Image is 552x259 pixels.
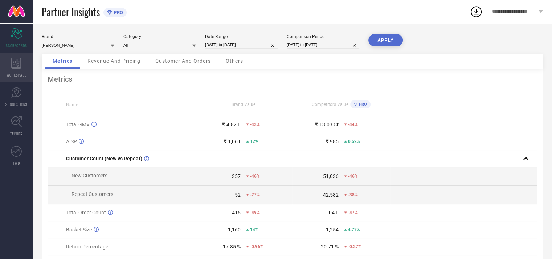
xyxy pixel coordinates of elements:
[470,5,483,18] div: Open download list
[323,173,339,179] div: 51,036
[348,174,358,179] span: -46%
[228,227,241,233] div: 1,160
[42,4,100,19] span: Partner Insights
[287,41,359,49] input: Select comparison period
[6,43,27,48] span: SCORECARDS
[235,192,241,198] div: 52
[250,244,263,249] span: -0.96%
[287,34,359,39] div: Comparison Period
[348,227,360,232] span: 4.77%
[323,192,339,198] div: 42,582
[250,174,260,179] span: -46%
[250,139,258,144] span: 12%
[155,58,211,64] span: Customer And Orders
[348,210,358,215] span: -47%
[66,139,77,144] span: AISP
[66,102,78,107] span: Name
[324,210,339,215] div: 1.04 L
[71,191,113,197] span: Repeat Customers
[226,58,243,64] span: Others
[223,244,241,250] div: 17.85 %
[66,122,90,127] span: Total GMV
[205,34,278,39] div: Date Range
[42,34,114,39] div: Brand
[87,58,140,64] span: Revenue And Pricing
[250,122,260,127] span: -42%
[250,210,260,215] span: -49%
[232,173,241,179] div: 357
[123,34,196,39] div: Category
[321,244,339,250] div: 20.71 %
[66,210,106,215] span: Total Order Count
[326,227,339,233] div: 1,254
[10,131,23,136] span: TRENDS
[250,227,258,232] span: 14%
[66,244,108,250] span: Return Percentage
[232,210,241,215] div: 415
[348,244,361,249] span: -0.27%
[357,102,367,107] span: PRO
[66,156,142,161] span: Customer Count (New vs Repeat)
[368,34,403,46] button: APPLY
[348,122,358,127] span: -44%
[312,102,348,107] span: Competitors Value
[66,227,92,233] span: Basket Size
[7,72,26,78] span: WORKSPACE
[326,139,339,144] div: ₹ 985
[71,173,107,178] span: New Customers
[53,58,73,64] span: Metrics
[5,102,28,107] span: SUGGESTIONS
[48,75,537,83] div: Metrics
[13,160,20,166] span: FWD
[250,192,260,197] span: -27%
[112,10,123,15] span: PRO
[222,122,241,127] div: ₹ 4.82 L
[315,122,339,127] div: ₹ 13.03 Cr
[205,41,278,49] input: Select date range
[348,139,360,144] span: 0.62%
[232,102,255,107] span: Brand Value
[348,192,358,197] span: -38%
[224,139,241,144] div: ₹ 1,061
